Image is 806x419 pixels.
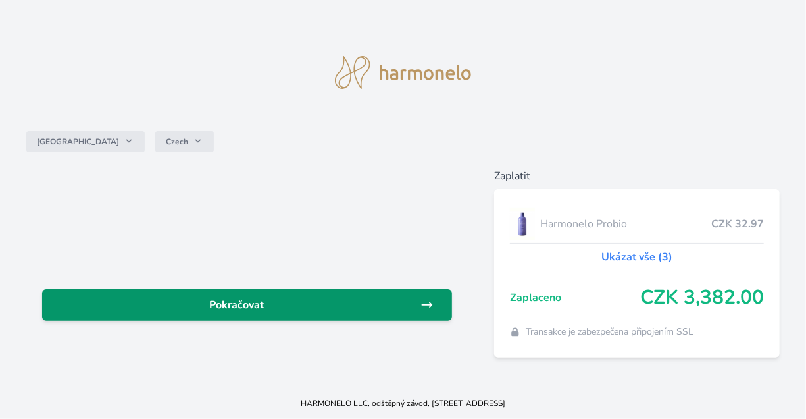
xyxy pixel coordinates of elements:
span: Transakce je zabezpečena připojením SSL [526,325,693,339]
span: CZK 32.97 [711,216,764,232]
button: Czech [155,131,214,152]
button: [GEOGRAPHIC_DATA] [26,131,145,152]
img: logo.svg [335,56,472,89]
img: CLEAN_PROBIO_se_stinem_x-lo.jpg [510,208,535,240]
span: Zaplaceno [510,290,640,306]
a: Pokračovat [42,289,452,321]
a: Ukázat vše (3) [601,249,672,265]
span: Pokračovat [53,297,420,313]
span: Czech [166,136,188,147]
span: [GEOGRAPHIC_DATA] [37,136,119,147]
span: CZK 3,382.00 [640,286,764,310]
h6: Zaplatit [494,168,780,184]
span: Harmonelo Probio [540,216,711,232]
